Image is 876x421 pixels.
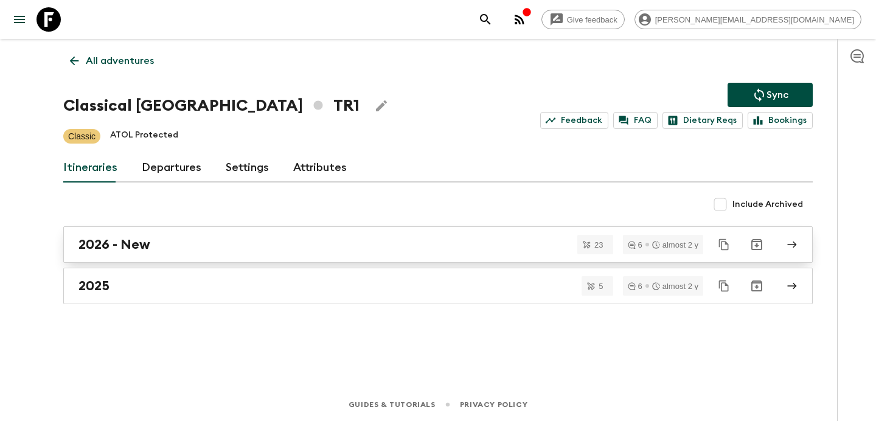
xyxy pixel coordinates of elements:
div: [PERSON_NAME][EMAIL_ADDRESS][DOMAIN_NAME] [634,10,861,29]
p: Sync [766,88,788,102]
a: Feedback [540,112,608,129]
button: Duplicate [713,234,735,256]
a: Give feedback [541,10,625,29]
p: ATOL Protected [110,129,178,144]
span: 23 [587,241,610,249]
a: Dietary Reqs [662,112,743,129]
h2: 2025 [78,278,109,294]
a: All adventures [63,49,161,73]
h2: 2026 - New [78,237,150,252]
span: 5 [591,282,610,290]
a: Bookings [748,112,813,129]
a: Attributes [293,153,347,183]
div: almost 2 y [652,241,698,249]
span: Include Archived [732,198,803,211]
a: Itineraries [63,153,117,183]
button: Edit Adventure Title [369,94,394,118]
button: search adventures [473,7,498,32]
a: Departures [142,153,201,183]
div: 6 [628,241,642,249]
p: Classic [68,130,96,142]
a: FAQ [613,112,658,129]
div: almost 2 y [652,282,698,290]
a: Privacy Policy [460,398,527,411]
button: Archive [745,232,769,257]
span: Give feedback [560,15,624,24]
a: Guides & Tutorials [349,398,436,411]
button: Duplicate [713,275,735,297]
a: 2026 - New [63,226,813,263]
p: All adventures [86,54,154,68]
a: Settings [226,153,269,183]
div: 6 [628,282,642,290]
button: Sync adventure departures to the booking engine [728,83,813,107]
button: menu [7,7,32,32]
a: 2025 [63,268,813,304]
h1: Classical [GEOGRAPHIC_DATA] TR1 [63,94,360,118]
span: [PERSON_NAME][EMAIL_ADDRESS][DOMAIN_NAME] [648,15,861,24]
button: Archive [745,274,769,298]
